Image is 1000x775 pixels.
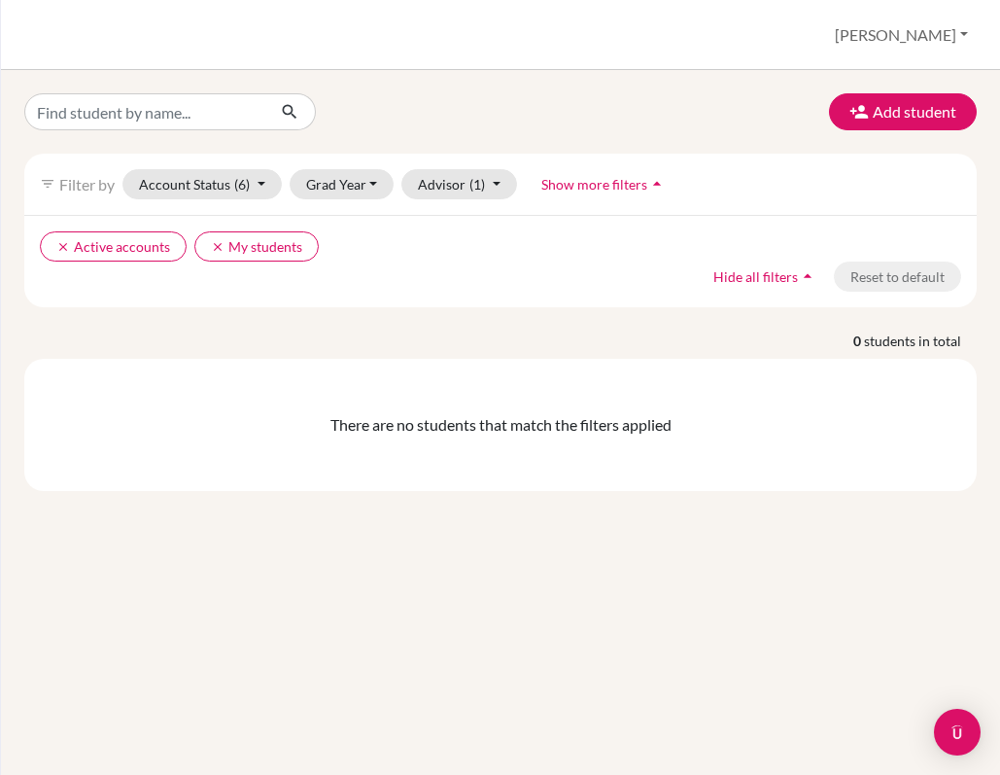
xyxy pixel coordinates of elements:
[469,176,485,193] span: (1)
[40,176,55,192] i: filter_list
[56,240,70,254] i: clear
[829,93,977,130] button: Add student
[40,413,961,437] div: There are no students that match the filters applied
[24,93,265,130] input: Find student by name...
[826,17,977,53] button: [PERSON_NAME]
[834,262,961,292] button: Reset to default
[194,231,319,262] button: clearMy students
[234,176,250,193] span: (6)
[59,175,115,194] span: Filter by
[541,176,647,193] span: Show more filters
[864,331,977,351] span: students in total
[525,169,683,199] button: Show more filtersarrow_drop_up
[122,169,282,199] button: Account Status(6)
[647,174,667,194] i: arrow_drop_up
[798,266,817,286] i: arrow_drop_up
[290,169,395,199] button: Grad Year
[713,268,798,285] span: Hide all filters
[40,231,187,262] button: clearActive accounts
[401,169,517,199] button: Advisor(1)
[211,240,224,254] i: clear
[697,262,834,292] button: Hide all filtersarrow_drop_up
[853,331,864,351] strong: 0
[934,709,981,756] div: Open Intercom Messenger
